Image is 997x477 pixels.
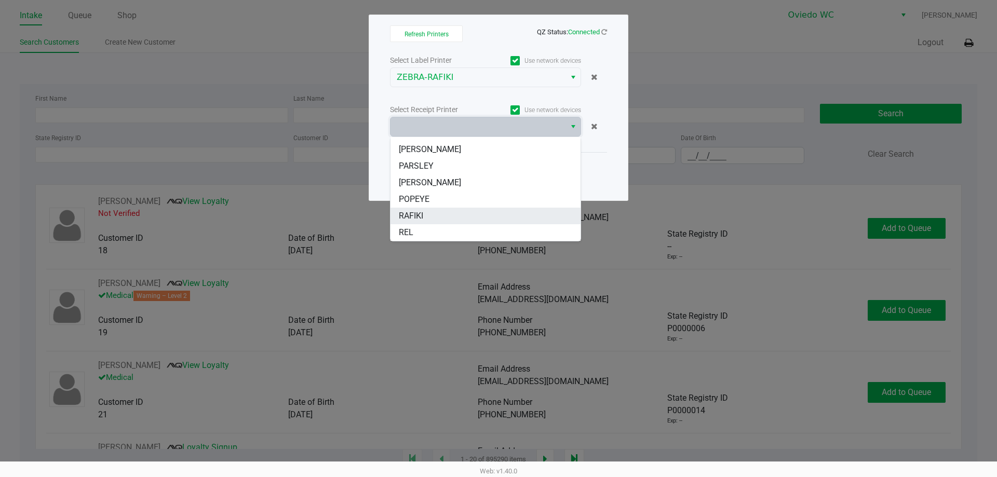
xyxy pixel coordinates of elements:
[399,143,461,156] span: [PERSON_NAME]
[480,467,517,475] span: Web: v1.40.0
[399,176,461,189] span: [PERSON_NAME]
[486,56,581,65] label: Use network devices
[405,31,449,38] span: Refresh Printers
[399,193,429,206] span: POPEYE
[568,28,600,36] span: Connected
[486,105,581,115] label: Use network devices
[565,117,581,136] button: Select
[399,160,434,172] span: PARSLEY
[399,210,423,222] span: RAFIKI
[399,226,413,239] span: REL
[537,28,607,36] span: QZ Status:
[565,68,581,87] button: Select
[390,55,486,66] div: Select Label Printer
[397,71,559,84] span: ZEBRA-RAFIKI
[390,25,463,42] button: Refresh Printers
[390,104,486,115] div: Select Receipt Printer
